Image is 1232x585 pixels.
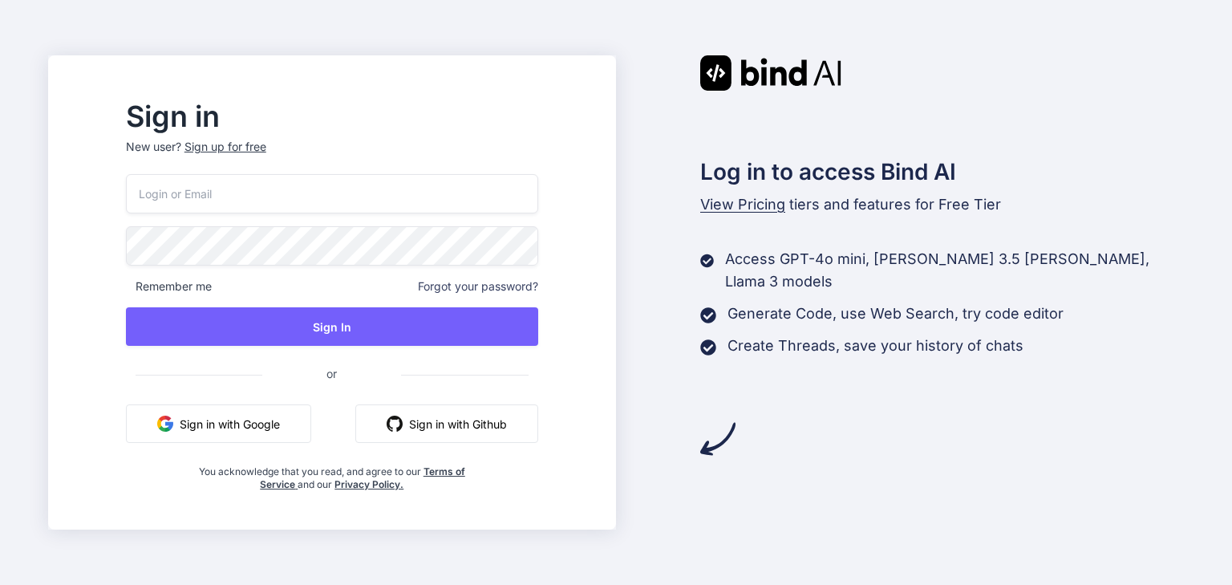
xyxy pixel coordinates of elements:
a: Privacy Policy. [334,478,403,490]
img: Bind AI logo [700,55,841,91]
p: tiers and features for Free Tier [700,193,1185,216]
h2: Log in to access Bind AI [700,155,1185,189]
button: Sign In [126,307,538,346]
p: New user? [126,139,538,174]
img: arrow [700,421,736,457]
input: Login or Email [126,174,538,213]
span: Forgot your password? [418,278,538,295]
span: Remember me [126,278,212,295]
h2: Sign in [126,104,538,129]
div: Sign up for free [184,139,266,155]
a: Terms of Service [260,465,465,490]
img: github [387,416,403,432]
button: Sign in with Google [126,404,311,443]
p: Create Threads, save your history of chats [727,335,1023,357]
button: Sign in with Github [355,404,538,443]
img: google [157,416,173,432]
p: Access GPT-4o mini, [PERSON_NAME] 3.5 [PERSON_NAME], Llama 3 models [725,248,1184,293]
div: You acknowledge that you read, and agree to our and our [194,456,469,491]
span: or [262,354,401,393]
p: Generate Code, use Web Search, try code editor [727,303,1064,325]
span: View Pricing [700,196,785,213]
